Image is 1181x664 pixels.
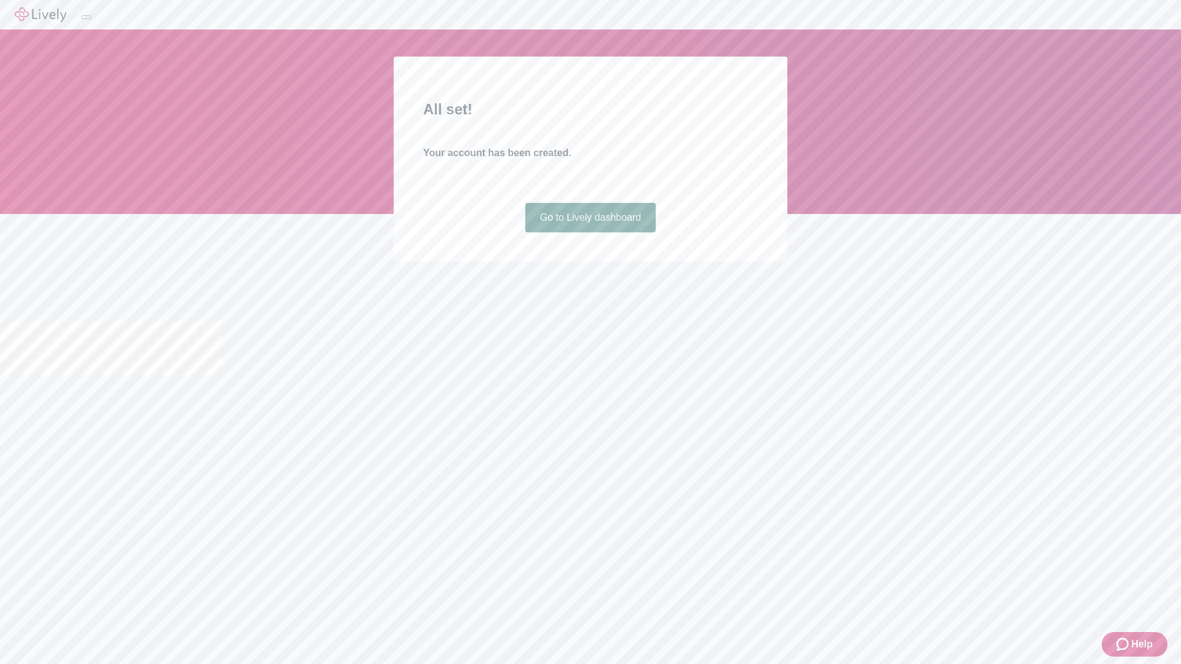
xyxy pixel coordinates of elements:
[423,146,758,160] h4: Your account has been created.
[1116,637,1131,652] svg: Zendesk support icon
[1102,632,1167,657] button: Zendesk support iconHelp
[423,98,758,121] h2: All set!
[525,203,656,232] a: Go to Lively dashboard
[15,7,66,22] img: Lively
[1131,637,1153,652] span: Help
[81,15,91,19] button: Log out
